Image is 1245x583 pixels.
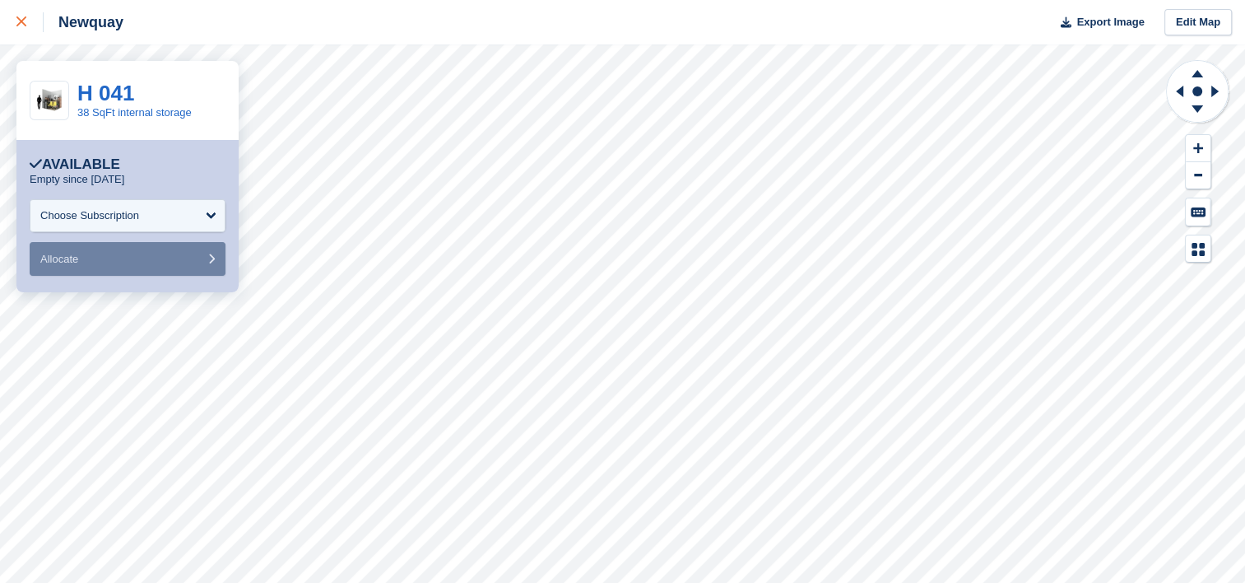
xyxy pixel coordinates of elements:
[1186,135,1210,162] button: Zoom In
[30,242,225,276] button: Allocate
[30,156,120,173] div: Available
[1186,162,1210,189] button: Zoom Out
[77,106,192,119] a: 38 SqFt internal storage
[44,12,123,32] div: Newquay
[40,208,139,224] div: Choose Subscription
[1164,9,1232,36] a: Edit Map
[1186,198,1210,226] button: Keyboard Shortcuts
[40,253,78,265] span: Allocate
[1051,9,1145,36] button: Export Image
[1186,236,1210,263] button: Map Legend
[30,173,124,186] p: Empty since [DATE]
[77,81,134,105] a: H 041
[30,86,68,115] img: 35-sqft-unit%20(1).jpg
[1076,14,1144,30] span: Export Image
